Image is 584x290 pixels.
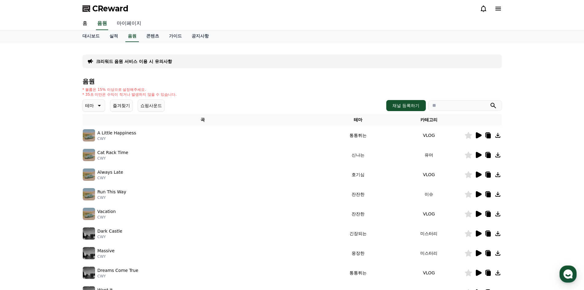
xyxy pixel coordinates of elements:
p: Dark Castle [97,228,122,234]
td: 신나는 [323,145,394,165]
td: 미스터리 [394,224,464,243]
td: 호기심 [323,165,394,184]
span: 대화 [56,204,63,209]
button: 즐겨찾기 [110,99,133,112]
img: music [83,267,95,279]
td: VLOG [394,263,464,283]
button: 채널 등록하기 [386,100,426,111]
a: 가이드 [164,30,187,42]
a: 음원 [125,30,139,42]
td: VLOG [394,165,464,184]
th: 곡 [82,114,323,126]
p: * 35초 미만은 수익이 적거나 발생하지 않을 수 있습니다. [82,92,177,97]
p: CWY [97,215,116,220]
a: 크리워드 음원 서비스 이용 시 유의사항 [96,58,172,64]
a: 마이페이지 [112,17,146,30]
a: CReward [82,4,128,14]
p: Massive [97,248,115,254]
span: 홈 [19,204,23,209]
p: CWY [97,136,136,141]
a: 대화 [40,195,79,210]
p: Always Late [97,169,123,176]
a: 음원 [96,17,108,30]
p: CWY [97,176,123,180]
td: 유머 [394,145,464,165]
a: 설정 [79,195,118,210]
p: CWY [97,274,139,279]
button: 테마 [82,99,105,112]
span: CReward [92,4,128,14]
td: 통통튀는 [323,126,394,145]
th: 테마 [323,114,394,126]
td: VLOG [394,204,464,224]
img: music [83,188,95,200]
td: 웅장한 [323,243,394,263]
td: 통통튀는 [323,263,394,283]
td: 이슈 [394,184,464,204]
th: 카테고리 [394,114,464,126]
a: 홈 [78,17,92,30]
a: 실적 [105,30,123,42]
img: music [83,168,95,181]
td: 미스터리 [394,243,464,263]
a: 홈 [2,195,40,210]
img: music [83,149,95,161]
td: 긴장되는 [323,224,394,243]
img: music [83,227,95,240]
span: 설정 [95,204,102,209]
p: Run This Way [97,189,126,195]
p: Dreams Come True [97,267,139,274]
p: A Little Happiness [97,130,136,136]
p: Vacation [97,208,116,215]
p: 테마 [85,101,94,110]
p: CWY [97,254,115,259]
img: music [83,208,95,220]
button: 쇼핑사운드 [138,99,165,112]
a: 대시보드 [78,30,105,42]
img: music [83,247,95,259]
a: 콘텐츠 [141,30,164,42]
td: 잔잔한 [323,184,394,204]
td: VLOG [394,126,464,145]
p: CWY [97,234,122,239]
td: 잔잔한 [323,204,394,224]
a: 공지사항 [187,30,214,42]
p: Cat Rack Time [97,149,128,156]
p: * 볼륨은 15% 이상으로 설정해주세요. [82,87,177,92]
p: CWY [97,195,126,200]
h4: 음원 [82,78,502,85]
img: music [83,129,95,141]
p: CWY [97,156,128,161]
